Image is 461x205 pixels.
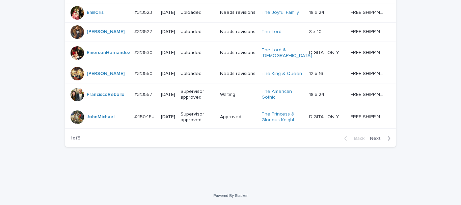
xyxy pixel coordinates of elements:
tr: JohnMichael #4504EU#4504EU [DATE]Supervisor approvedApprovedThe Princess & Glorious Knight DIGITA... [65,106,396,129]
tr: [PERSON_NAME] #313550#313550 [DATE]UploadedNeeds revisionsThe King & Queen 12 x 1612 x 16 FREE SH... [65,64,396,83]
span: Back [350,136,364,141]
p: FREE SHIPPING - preview in 1-2 business days, after your approval delivery will take 5-10 busines... [351,113,386,120]
button: Back [339,135,367,142]
a: The American Gothic [262,89,304,100]
tr: FranciscoRebollo #313557#313557 [DATE]Supervisor approvedWaitingThe American Gothic 18 x 2418 x 2... [65,83,396,106]
p: 8 x 10 [309,28,323,35]
p: [DATE] [161,71,175,77]
p: Needs revisions [220,29,256,35]
a: [PERSON_NAME] [87,71,125,77]
button: Next [367,135,396,142]
p: [DATE] [161,10,175,16]
a: EmersonHernandez [87,50,130,56]
p: 18 x 24 [309,91,326,98]
a: The Princess & Glorious Knight [262,111,304,123]
p: #313530 [134,49,154,56]
p: #313550 [134,70,154,77]
p: DIGITAL ONLY [309,49,341,56]
p: FREE SHIPPING - preview in 1-2 business days, after your approval delivery will take 5-10 b.d. [351,8,386,16]
p: Uploaded [181,29,215,35]
p: [DATE] [161,29,175,35]
a: The Lord [262,29,281,35]
a: JohnMichael [87,114,114,120]
a: [PERSON_NAME] [87,29,125,35]
p: [DATE] [161,50,175,56]
p: [DATE] [161,114,175,120]
p: Needs revisions [220,71,256,77]
p: Supervisor approved [181,111,215,123]
p: Uploaded [181,71,215,77]
p: FREE SHIPPING - preview in 1-2 business days, after your approval delivery will take 5-10 b.d. [351,91,386,98]
p: FREE SHIPPING - preview in 1-2 business days, after your approval delivery will take 5-10 b.d. [351,28,386,35]
p: Needs revisions [220,50,256,56]
a: The Joyful Family [262,10,299,16]
a: FranciscoRebollo [87,92,125,98]
p: Needs revisions [220,10,256,16]
a: Powered By Stacker [213,194,247,198]
p: FREE SHIPPING - preview in 1-2 business days, after your approval delivery will take 5-10 b.d. [351,70,386,77]
p: [DATE] [161,92,175,98]
a: EmilCris [87,10,104,16]
p: #313527 [134,28,154,35]
p: #313523 [134,8,154,16]
p: 12 x 16 [309,70,325,77]
p: DIGITAL ONLY [309,113,341,120]
p: FREE SHIPPING - preview in 1-2 business days, after your approval delivery will take 5-10 b.d. [351,49,386,56]
p: 1 of 5 [65,130,86,147]
tr: [PERSON_NAME] #313527#313527 [DATE]UploadedNeeds revisionsThe Lord 8 x 108 x 10 FREE SHIPPING - p... [65,22,396,42]
p: Uploaded [181,10,215,16]
p: Approved [220,114,256,120]
p: Waiting [220,92,256,98]
p: Uploaded [181,50,215,56]
a: The King & Queen [262,71,302,77]
p: #4504EU [134,113,156,120]
tr: EmersonHernandez #313530#313530 [DATE]UploadedNeeds revisionsThe Lord & [DEMOGRAPHIC_DATA] DIGITA... [65,42,396,64]
p: 18 x 24 [309,8,326,16]
p: Supervisor approved [181,89,215,100]
tr: EmilCris #313523#313523 [DATE]UploadedNeeds revisionsThe Joyful Family 18 x 2418 x 24 FREE SHIPPI... [65,3,396,22]
a: The Lord & [DEMOGRAPHIC_DATA] [262,47,312,59]
p: #313557 [134,91,154,98]
span: Next [370,136,385,141]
